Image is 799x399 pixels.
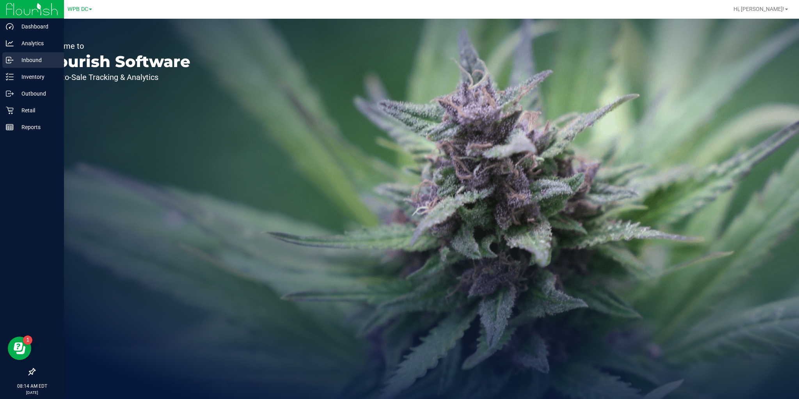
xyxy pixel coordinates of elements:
inline-svg: Outbound [6,90,14,98]
inline-svg: Analytics [6,39,14,47]
p: Dashboard [14,22,60,31]
inline-svg: Inbound [6,56,14,64]
inline-svg: Reports [6,123,14,131]
p: Seed-to-Sale Tracking & Analytics [42,73,190,81]
p: [DATE] [4,390,60,395]
iframe: Resource center [8,337,31,360]
span: WPB DC [67,6,88,12]
p: Inbound [14,55,60,65]
inline-svg: Dashboard [6,23,14,30]
inline-svg: Retail [6,106,14,114]
span: Hi, [PERSON_NAME]! [733,6,784,12]
p: Retail [14,106,60,115]
iframe: Resource center unread badge [23,335,32,345]
p: Welcome to [42,42,190,50]
p: Reports [14,122,60,132]
p: Flourish Software [42,54,190,69]
p: 08:14 AM EDT [4,383,60,390]
p: Analytics [14,39,60,48]
p: Outbound [14,89,60,98]
p: Inventory [14,72,60,82]
inline-svg: Inventory [6,73,14,81]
